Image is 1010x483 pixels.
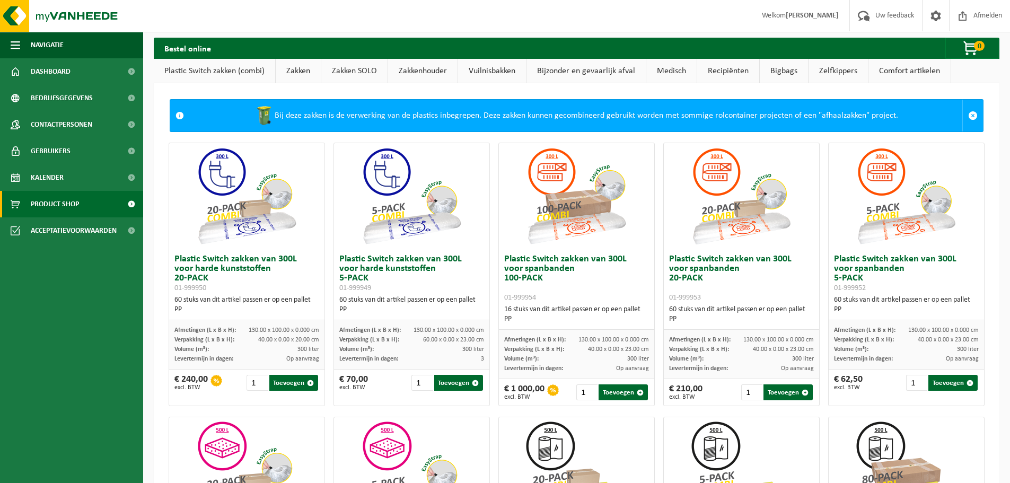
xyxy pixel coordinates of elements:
button: Toevoegen [928,375,978,391]
span: Verpakking (L x B x H): [834,337,894,343]
span: excl. BTW [339,384,368,391]
div: PP [339,305,484,314]
strong: [PERSON_NAME] [786,12,839,20]
a: Zakkenhouder [388,59,458,83]
input: 1 [247,375,268,391]
span: Verpakking (L x B x H): [504,346,564,353]
span: Bedrijfsgegevens [31,85,93,111]
span: Afmetingen (L x B x H): [174,327,236,333]
button: Toevoegen [269,375,319,391]
input: 1 [906,375,927,391]
span: 40.00 x 0.00 x 20.00 cm [258,337,319,343]
span: 130.00 x 100.00 x 0.000 cm [908,327,979,333]
span: 300 liter [297,346,319,353]
span: Acceptatievoorwaarden [31,217,117,244]
span: Volume (m³): [834,346,868,353]
span: Dashboard [31,58,71,85]
span: 40.00 x 0.00 x 23.00 cm [753,346,814,353]
span: Levertermijn in dagen: [174,356,233,362]
span: Gebruikers [31,138,71,164]
span: excl. BTW [174,384,208,391]
span: Verpakking (L x B x H): [669,346,729,353]
span: Afmetingen (L x B x H): [669,337,731,343]
span: 130.00 x 100.00 x 0.000 cm [249,327,319,333]
a: Bijzonder en gevaarlijk afval [526,59,646,83]
a: Zakken SOLO [321,59,388,83]
span: 01-999949 [339,284,371,292]
img: 01-999953 [688,143,794,249]
span: Product Shop [31,191,79,217]
div: € 62,50 [834,375,863,391]
span: Verpakking (L x B x H): [339,337,399,343]
input: 1 [576,384,598,400]
span: 01-999954 [504,294,536,302]
img: 01-999952 [853,143,959,249]
span: Contactpersonen [31,111,92,138]
span: 01-999952 [834,284,866,292]
div: PP [504,314,649,324]
span: Levertermijn in dagen: [669,365,728,372]
button: 0 [945,38,998,59]
button: Toevoegen [434,375,484,391]
h3: Plastic Switch zakken van 300L voor spanbanden 100-PACK [504,254,649,302]
div: 60 stuks van dit artikel passen er op een pallet [669,305,814,324]
span: 01-999953 [669,294,701,302]
h3: Plastic Switch zakken van 300L voor spanbanden 5-PACK [834,254,979,293]
a: Recipiënten [697,59,759,83]
h2: Bestel online [154,38,222,58]
span: 300 liter [627,356,649,362]
span: excl. BTW [669,394,702,400]
a: Plastic Switch zakken (combi) [154,59,275,83]
span: 40.00 x 0.00 x 23.00 cm [918,337,979,343]
button: Toevoegen [599,384,648,400]
div: 60 stuks van dit artikel passen er op een pallet [174,295,319,314]
div: Bij deze zakken is de verwerking van de plastics inbegrepen. Deze zakken kunnen gecombineerd gebr... [189,100,962,131]
span: Kalender [31,164,64,191]
span: 01-999950 [174,284,206,292]
span: 130.00 x 100.00 x 0.000 cm [414,327,484,333]
span: 300 liter [957,346,979,353]
h3: Plastic Switch zakken van 300L voor spanbanden 20-PACK [669,254,814,302]
span: Op aanvraag [946,356,979,362]
div: PP [174,305,319,314]
a: Sluit melding [962,100,983,131]
span: Volume (m³): [504,356,539,362]
a: Medisch [646,59,697,83]
span: Volume (m³): [669,356,704,362]
span: excl. BTW [504,394,544,400]
span: 60.00 x 0.00 x 23.00 cm [423,337,484,343]
a: Zakken [276,59,321,83]
span: Levertermijn in dagen: [504,365,563,372]
span: 130.00 x 100.00 x 0.000 cm [743,337,814,343]
span: Afmetingen (L x B x H): [834,327,895,333]
a: Comfort artikelen [868,59,951,83]
span: Afmetingen (L x B x H): [504,337,566,343]
input: 1 [411,375,433,391]
div: € 70,00 [339,375,368,391]
span: 40.00 x 0.00 x 23.00 cm [588,346,649,353]
span: Navigatie [31,32,64,58]
img: 01-999954 [523,143,629,249]
h3: Plastic Switch zakken van 300L voor harde kunststoffen 5-PACK [339,254,484,293]
span: Verpakking (L x B x H): [174,337,234,343]
span: Levertermijn in dagen: [834,356,893,362]
div: € 1 000,00 [504,384,544,400]
span: 300 liter [462,346,484,353]
img: 01-999949 [358,143,464,249]
img: 01-999950 [194,143,300,249]
div: 60 stuks van dit artikel passen er op een pallet [834,295,979,314]
div: € 240,00 [174,375,208,391]
span: Op aanvraag [286,356,319,362]
span: 0 [974,41,985,51]
span: excl. BTW [834,384,863,391]
span: Afmetingen (L x B x H): [339,327,401,333]
a: Zelfkippers [809,59,868,83]
span: 300 liter [792,356,814,362]
h3: Plastic Switch zakken van 300L voor harde kunststoffen 20-PACK [174,254,319,293]
a: Vuilnisbakken [458,59,526,83]
span: Levertermijn in dagen: [339,356,398,362]
span: Volume (m³): [339,346,374,353]
img: WB-0240-HPE-GN-50.png [253,105,275,126]
span: 3 [481,356,484,362]
div: 60 stuks van dit artikel passen er op een pallet [339,295,484,314]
